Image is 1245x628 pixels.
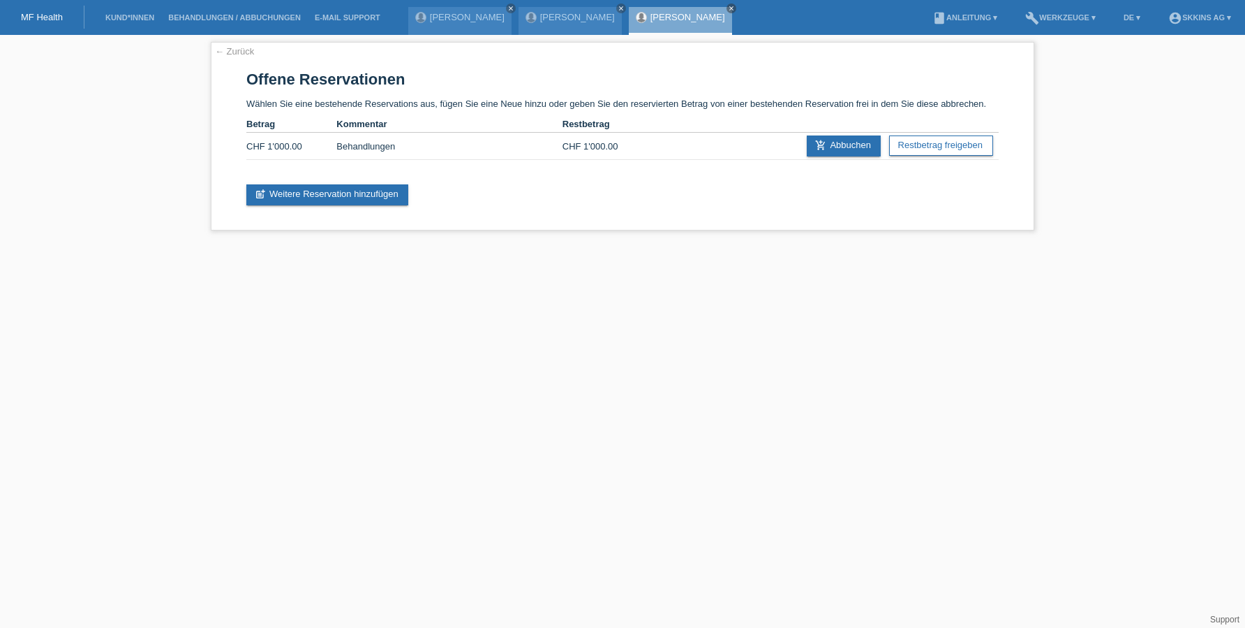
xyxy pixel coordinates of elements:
[807,136,881,156] a: add_shopping_cartAbbuchen
[246,184,408,205] a: post_addWeitere Reservation hinzufügen
[336,133,562,160] td: Behandlungen
[562,133,653,160] td: CHF 1'000.00
[308,13,387,22] a: E-Mail Support
[650,12,725,22] a: [PERSON_NAME]
[246,71,999,88] h1: Offene Reservationen
[211,42,1034,231] div: Wählen Sie eine bestehende Reservations aus, fügen Sie eine Neue hinzu oder geben Sie den reservi...
[618,5,625,12] i: close
[98,13,161,22] a: Kund*innen
[1018,13,1103,22] a: buildWerkzeuge ▾
[246,116,336,133] th: Betrag
[1117,13,1147,22] a: DE ▾
[1025,11,1039,25] i: build
[507,5,514,12] i: close
[925,13,1004,22] a: bookAnleitung ▾
[506,3,516,13] a: close
[430,12,505,22] a: [PERSON_NAME]
[932,11,946,25] i: book
[540,12,615,22] a: [PERSON_NAME]
[161,13,308,22] a: Behandlungen / Abbuchungen
[1210,615,1239,625] a: Support
[255,189,266,200] i: post_add
[726,3,736,13] a: close
[1161,13,1238,22] a: account_circleSKKINS AG ▾
[616,3,626,13] a: close
[562,116,653,133] th: Restbetrag
[728,5,735,12] i: close
[1168,11,1182,25] i: account_circle
[21,12,63,22] a: MF Health
[336,116,562,133] th: Kommentar
[889,136,993,156] a: Restbetrag freigeben
[246,133,336,160] td: CHF 1'000.00
[215,46,254,57] a: ← Zurück
[815,140,826,151] i: add_shopping_cart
